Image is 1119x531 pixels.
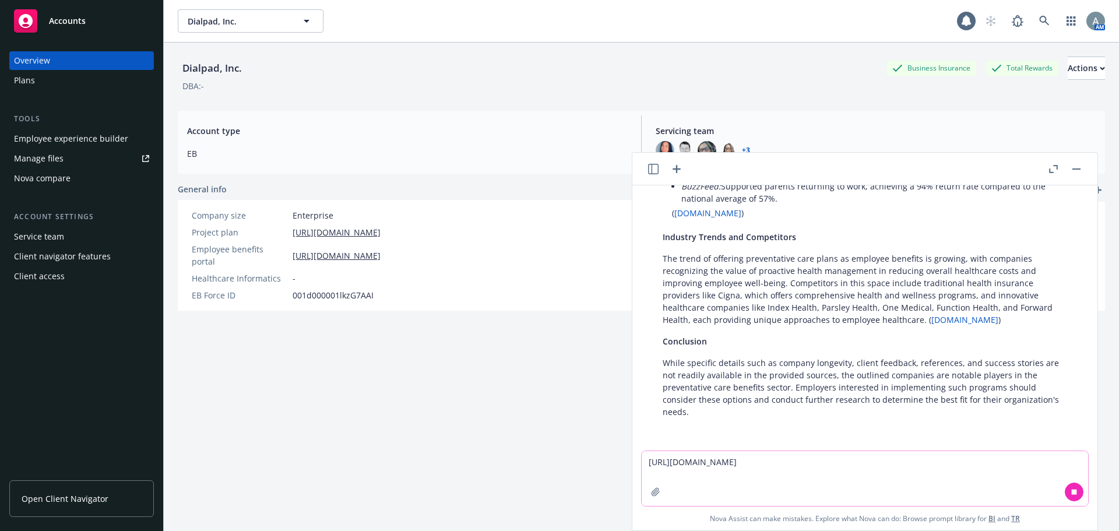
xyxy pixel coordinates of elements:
[1006,9,1029,33] a: Report a Bug
[979,9,1002,33] a: Start snowing
[1033,9,1056,33] a: Search
[1068,57,1105,80] button: Actions
[14,247,111,266] div: Client navigator features
[9,71,154,90] a: Plans
[178,183,227,195] span: General info
[677,141,695,160] img: photo
[698,141,716,160] img: photo
[674,208,741,219] a: [DOMAIN_NAME]
[988,514,995,523] a: BI
[1086,12,1105,30] img: photo
[293,226,381,238] a: [URL][DOMAIN_NAME]
[14,129,128,148] div: Employee experience builder
[1068,57,1105,79] div: Actions
[986,61,1058,75] div: Total Rewards
[656,125,1096,137] span: Servicing team
[14,227,64,246] div: Service team
[681,181,721,192] em: BuzzFeed:
[187,125,627,137] span: Account type
[9,129,154,148] a: Employee experience builder
[886,61,976,75] div: Business Insurance
[9,227,154,246] a: Service team
[49,16,86,26] span: Accounts
[293,289,374,301] span: 001d000001lkzG7AAI
[14,71,35,90] div: Plans
[192,272,288,284] div: Healthcare Informatics
[656,141,674,160] img: photo
[9,247,154,266] a: Client navigator features
[14,169,71,188] div: Nova compare
[14,267,65,286] div: Client access
[637,507,1093,530] span: Nova Assist can make mistakes. Explore what Nova can do: Browse prompt library for and
[642,451,1088,506] textarea: [URL][DOMAIN_NAME]
[293,209,333,221] span: Enterprise
[182,80,204,92] div: DBA: -
[9,169,154,188] a: Nova compare
[672,207,1067,219] p: ( )
[188,15,288,27] span: Dialpad, Inc.
[293,272,295,284] span: -
[681,178,1067,207] li: Supported parents returning to work, achieving a 94% return rate compared to the national average...
[663,357,1067,418] p: While specific details such as company longevity, client feedback, references, and success storie...
[192,289,288,301] div: EB Force ID
[9,113,154,125] div: Tools
[187,147,627,160] span: EB
[663,336,707,347] span: Conclusion
[9,5,154,37] a: Accounts
[9,149,154,168] a: Manage files
[663,252,1067,326] p: The trend of offering preventative care plans as employee benefits is growing, with companies rec...
[192,226,288,238] div: Project plan
[9,267,154,286] a: Client access
[293,249,381,262] a: [URL][DOMAIN_NAME]
[192,243,288,268] div: Employee benefits portal
[22,493,108,505] span: Open Client Navigator
[1060,9,1083,33] a: Switch app
[178,61,247,76] div: Dialpad, Inc.
[931,314,998,325] a: [DOMAIN_NAME]
[1091,183,1105,197] a: add
[742,147,750,154] a: +3
[192,209,288,221] div: Company size
[14,149,64,168] div: Manage files
[9,211,154,223] div: Account settings
[1011,514,1020,523] a: TR
[14,51,50,70] div: Overview
[663,231,796,242] span: Industry Trends and Competitors
[9,51,154,70] a: Overview
[178,9,323,33] button: Dialpad, Inc.
[719,141,737,160] img: photo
